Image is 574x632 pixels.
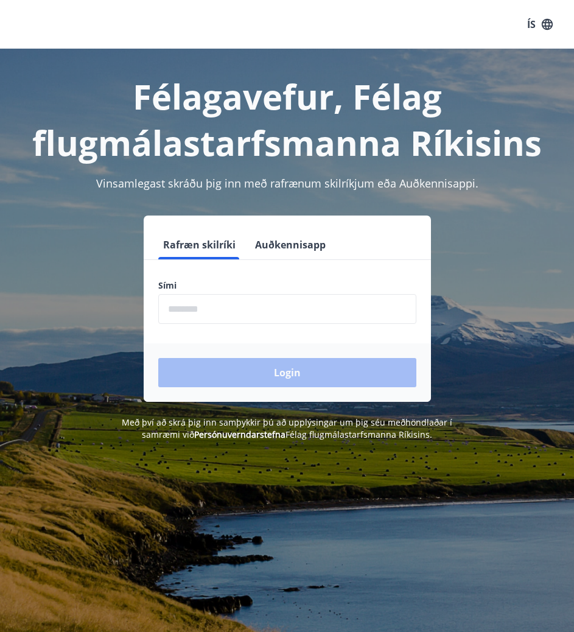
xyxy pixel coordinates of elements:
a: Persónuverndarstefna [194,429,285,440]
button: Rafræn skilríki [158,230,240,259]
span: Með því að skrá þig inn samþykkir þú að upplýsingar um þig séu meðhöndlaðar í samræmi við Félag f... [122,416,452,440]
span: Vinsamlegast skráðu þig inn með rafrænum skilríkjum eða Auðkennisappi. [96,176,478,191]
label: Sími [158,279,416,292]
button: ÍS [520,13,559,35]
button: Auðkennisapp [250,230,331,259]
h1: Félagavefur, Félag flugmálastarfsmanna Ríkisins [15,73,559,166]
